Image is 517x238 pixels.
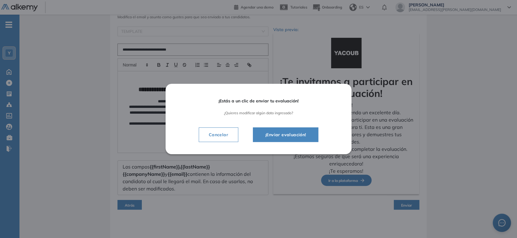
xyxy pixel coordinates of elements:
[253,127,319,142] button: ¡Enviar evaluación!
[183,98,334,104] span: ¡Estás a un clic de enviar tu evaluación!
[183,111,334,115] span: ¿Quieres modificar algún dato ingresado?
[260,131,311,138] span: ¡Enviar evaluación!
[204,131,233,138] span: Cancelar
[199,127,238,142] button: Cancelar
